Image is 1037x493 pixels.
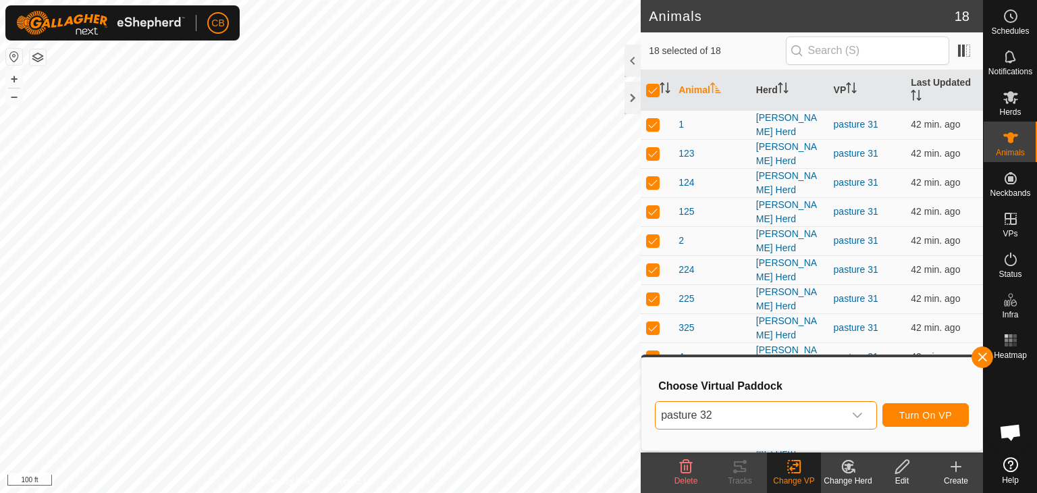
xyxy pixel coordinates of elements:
[679,263,694,277] span: 224
[756,198,823,226] div: [PERSON_NAME] Herd
[649,44,785,58] span: 18 selected of 18
[713,475,767,487] div: Tracks
[875,475,929,487] div: Edit
[16,11,185,35] img: Gallagher Logo
[756,169,823,197] div: [PERSON_NAME] Herd
[786,36,949,65] input: Search (S)
[767,475,821,487] div: Change VP
[846,84,857,95] p-sorticon: Activate to sort
[674,476,698,486] span: Delete
[899,410,952,421] span: Turn On VP
[834,322,878,333] a: pasture 31
[911,148,960,159] span: Sep 30, 2025, 8:00 AM
[834,235,878,246] a: pasture 31
[1003,230,1017,238] span: VPs
[656,402,844,429] span: pasture 32
[673,70,751,111] th: Animal
[911,92,922,103] p-sorticon: Activate to sort
[756,285,823,313] div: [PERSON_NAME] Herd
[679,350,684,364] span: 4
[984,452,1037,490] a: Help
[911,351,960,362] span: Sep 30, 2025, 8:00 AM
[658,380,969,392] h3: Choose Virtual Paddock
[1002,476,1019,484] span: Help
[911,119,960,130] span: Sep 30, 2025, 8:00 AM
[211,16,224,30] span: CB
[911,177,960,188] span: Sep 30, 2025, 8:00 AM
[834,177,878,188] a: pasture 31
[679,292,694,306] span: 225
[710,84,721,95] p-sorticon: Activate to sort
[955,6,969,26] span: 18
[679,147,694,161] span: 123
[999,108,1021,116] span: Herds
[834,351,878,362] a: pasture 31
[756,111,823,139] div: [PERSON_NAME] Herd
[6,88,22,105] button: –
[6,71,22,87] button: +
[994,351,1027,359] span: Heatmap
[778,84,789,95] p-sorticon: Activate to sort
[756,314,823,342] div: [PERSON_NAME] Herd
[911,264,960,275] span: Sep 30, 2025, 8:00 AM
[990,189,1030,197] span: Neckbands
[996,149,1025,157] span: Animals
[267,475,318,488] a: Privacy Policy
[660,84,670,95] p-sorticon: Activate to sort
[988,68,1032,76] span: Notifications
[30,49,46,66] button: Map Layers
[821,475,875,487] div: Change Herd
[649,8,955,24] h2: Animals
[679,176,694,190] span: 124
[911,322,960,333] span: Sep 30, 2025, 8:00 AM
[756,227,823,255] div: [PERSON_NAME] Herd
[679,321,694,335] span: 325
[334,475,373,488] a: Contact Us
[679,205,694,219] span: 125
[1002,311,1018,319] span: Infra
[828,70,906,111] th: VP
[991,27,1029,35] span: Schedules
[6,49,22,65] button: Reset Map
[679,234,684,248] span: 2
[756,343,823,371] div: [PERSON_NAME] Herd
[882,403,969,427] button: Turn On VP
[751,70,828,111] th: Herd
[999,270,1021,278] span: Status
[911,293,960,304] span: Sep 30, 2025, 8:00 AM
[834,293,878,304] a: pasture 31
[834,206,878,217] a: pasture 31
[834,264,878,275] a: pasture 31
[911,206,960,217] span: Sep 30, 2025, 8:00 AM
[905,70,983,111] th: Last Updated
[911,235,960,246] span: Sep 30, 2025, 8:00 AM
[679,118,684,132] span: 1
[834,148,878,159] a: pasture 31
[756,140,823,168] div: [PERSON_NAME] Herd
[844,402,871,429] div: dropdown trigger
[756,256,823,284] div: [PERSON_NAME] Herd
[834,119,878,130] a: pasture 31
[929,475,983,487] div: Create
[990,412,1031,452] div: Open chat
